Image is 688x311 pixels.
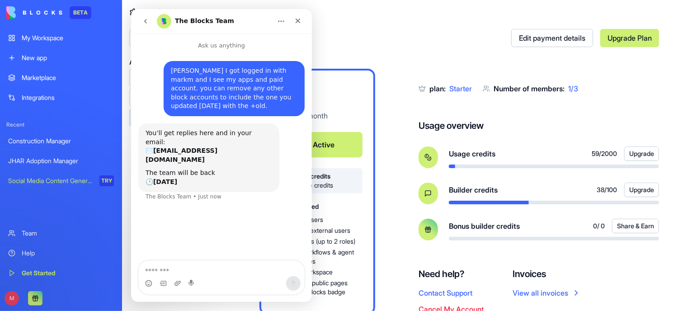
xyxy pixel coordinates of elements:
[129,108,231,127] a: Billing
[129,89,231,107] a: Members
[449,184,498,195] span: Builder credits
[285,278,363,297] span: Portals & public pages without Blocks badge
[279,181,355,190] span: 2000 usage credits
[155,267,170,282] button: Send a message…
[597,185,617,194] span: 38 / 100
[285,248,363,266] span: Basic workflows & agent capabilities
[3,132,119,150] a: Construction Manager
[129,29,231,47] a: My profile
[70,6,91,19] div: BETA
[3,264,119,282] a: Get Started
[8,156,114,165] div: JHAR Adoption Manager
[3,224,119,242] a: Team
[3,49,119,67] a: New app
[285,237,355,246] span: User roles (up to 2 roles)
[513,268,581,280] h4: Invoices
[3,121,119,128] span: Recent
[429,84,446,93] span: plan:
[593,221,605,231] span: 0 / 0
[5,291,19,306] span: M
[259,29,511,47] h2: Billing
[129,58,231,67] span: Admin
[22,33,114,42] div: My Workspace
[8,137,114,146] div: Construction Manager
[3,152,119,170] a: JHAR Adoption Manager
[624,183,659,197] button: Upgrade
[568,84,578,93] span: 1 / 3
[6,6,62,19] img: logo
[3,69,119,87] a: Marketplace
[494,84,565,93] span: Number of members:
[8,176,93,185] div: Social Media Content Generator
[22,249,114,258] div: Help
[3,29,119,47] a: My Workspace
[272,132,363,157] button: Active
[22,269,114,278] div: Get Started
[99,175,114,186] div: TRY
[142,6,175,19] h4: Settings
[272,81,363,96] h3: Starter
[22,73,114,82] div: Marketplace
[3,172,119,190] a: Social Media Content GeneratorTRY
[624,146,659,161] button: Upgrade
[449,84,472,93] span: Starter
[449,148,495,159] span: Usage credits
[279,172,355,181] span: 100 builder credits
[285,226,350,235] span: Up to 10 external users
[600,29,659,47] a: Upgrade Plan
[131,9,312,302] iframe: Intercom live chat
[419,287,472,298] button: Contact Support
[3,244,119,262] a: Help
[22,53,114,62] div: New app
[22,93,114,102] div: Integrations
[513,287,581,298] a: View all invoices
[612,219,659,233] button: Share & Earn
[301,110,328,121] p: / month
[6,6,91,19] a: BETA
[419,268,484,280] h4: Need help?
[511,29,593,47] a: Edit payment details
[419,119,484,132] h4: Usage overview
[449,221,520,231] span: Bonus builder credits
[129,69,231,87] a: My account
[592,149,617,158] span: 59 / 2000
[3,89,119,107] a: Integrations
[22,229,114,238] div: Team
